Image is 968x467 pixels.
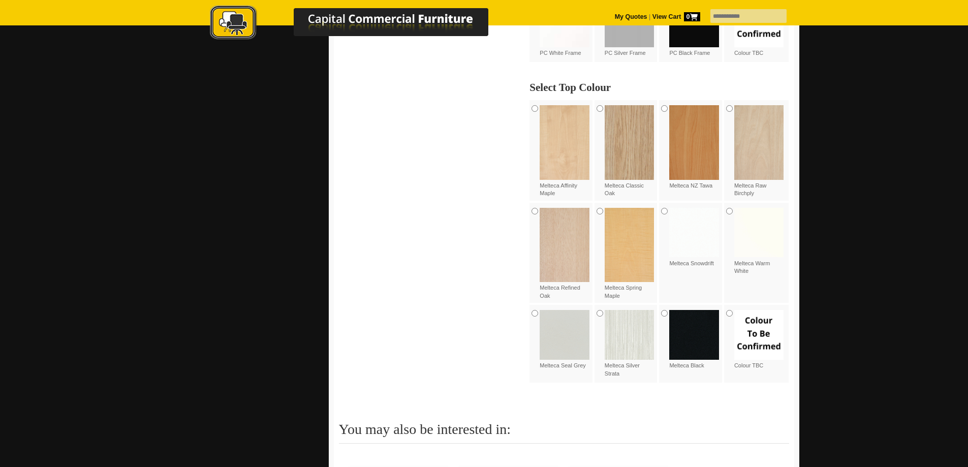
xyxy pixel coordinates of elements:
[182,5,538,42] img: Capital Commercial Furniture Logo
[605,208,654,282] img: Melteca Spring Maple
[734,208,784,258] img: Melteca Warm White
[339,422,789,444] h2: You may also be interested in:
[540,310,589,369] label: Melteca Seal Grey
[734,105,784,197] label: Melteca Raw Birchply
[540,310,589,360] img: Melteca Seal Grey
[669,208,719,267] label: Melteca Snowdrift
[529,82,789,92] h2: Select Top Colour
[605,105,654,197] label: Melteca Classic Oak
[652,13,700,20] strong: View Cart
[615,13,647,20] a: My Quotes
[605,310,654,360] img: Melteca Silver Strata
[734,310,784,360] img: Colour TBC
[605,208,654,300] label: Melteca Spring Maple
[605,310,654,378] label: Melteca Silver Strata
[540,208,589,300] label: Melteca Refined Oak
[669,105,719,190] label: Melteca NZ Tawa
[734,310,784,369] label: Colour TBC
[650,13,700,20] a: View Cart0
[669,105,719,179] img: Melteca NZ Tawa
[669,310,719,369] label: Melteca Black
[605,105,654,179] img: Melteca Classic Oak
[734,208,784,275] label: Melteca Warm White
[182,5,538,45] a: Capital Commercial Furniture Logo
[540,105,589,197] label: Melteca Affinity Maple
[669,208,719,258] img: Melteca Snowdrift
[734,105,784,179] img: Melteca Raw Birchply
[540,208,589,282] img: Melteca Refined Oak
[684,12,700,21] span: 0
[540,105,589,179] img: Melteca Affinity Maple
[669,310,719,360] img: Melteca Black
